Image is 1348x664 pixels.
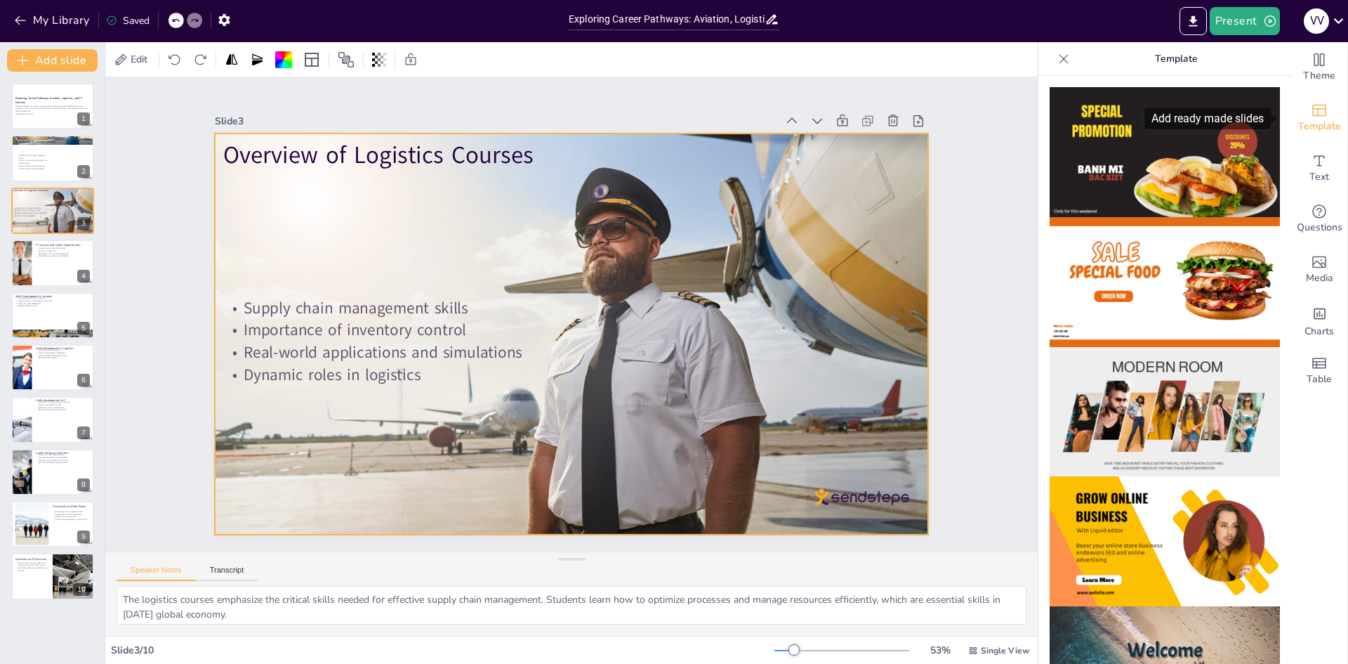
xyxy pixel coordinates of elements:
div: Add images, graphics, shapes or video [1291,245,1347,295]
div: 10 [73,583,90,596]
p: Integrated skills training [15,304,90,307]
div: 7 [11,396,94,443]
div: 1 [77,112,90,125]
p: Real-world applications and simulations [12,211,66,214]
div: 9 [77,530,90,543]
p: Real-world case studies [36,357,90,360]
span: Questions [1297,220,1342,235]
img: thumb-4.png [1050,476,1280,606]
div: Add text boxes [1291,143,1347,194]
div: Add ready made slides [1291,93,1347,143]
p: Introduction to Aviation Courses [16,140,87,144]
p: Project management capabilities [36,351,90,354]
div: V V [1304,8,1329,34]
div: Add ready made slides [1144,108,1271,129]
p: Practical skills for employability [16,167,47,169]
span: Single View [981,645,1029,656]
button: V V [1304,7,1329,35]
p: Professional development opportunities [53,519,90,521]
button: Export to PowerPoint [1179,7,1207,35]
p: Open the floor for any questions or discussions regarding the courses and career pathways availab... [15,561,48,571]
p: Focus on cybersecurity [36,250,90,253]
p: Adaptation to emerging technologies [36,255,90,258]
p: Supply chain management skills [12,207,66,209]
div: Layout [300,48,323,71]
p: Dynamic roles in logistics [12,214,66,217]
p: Supply chain management skills [394,4,645,416]
img: thumb-3.png [1050,347,1280,477]
span: Text [1309,169,1329,185]
div: Get real-time input from your audience [1291,194,1347,245]
div: 6 [77,374,90,386]
p: Transferable skills for various fields [36,456,90,459]
p: Real-world applications and simulations [355,26,606,438]
p: Proficiency in programming languages [36,401,90,404]
p: Network security understanding [36,407,90,410]
div: 3 [11,188,94,234]
img: thumb-2.png [1050,217,1280,347]
p: Skills Development in Aviation [15,294,90,298]
div: 9 [11,501,94,547]
p: Template [1075,42,1277,76]
div: 2 [11,135,94,181]
div: 53 % [923,644,957,657]
p: Real projects for practical experience [36,252,90,255]
p: Skills Development in IT [36,398,90,403]
p: Growth and advancement potential [36,462,90,464]
span: Edit [128,53,150,66]
p: Dynamic roles in logistics [336,37,586,450]
p: Invitation for discussions [53,516,90,519]
p: Analytical skills for logistics [36,349,90,352]
div: 2 [77,165,90,178]
strong: Exploring Career Pathways: Aviation, Logistics, and IT Courses [15,96,82,104]
p: Skills Development in Logistics [36,346,90,351]
p: Numerous career opportunities [36,454,90,457]
button: Add slide [7,49,98,72]
p: Aviation courses cover essential topics [16,154,47,159]
input: Insert title [569,9,765,30]
p: Aviation management prepares for diverse roles [16,159,47,164]
p: Importance of inventory control [374,15,625,427]
span: Table [1307,372,1332,387]
div: Saved [106,14,150,27]
div: 7 [77,427,90,439]
div: 4 [11,240,94,286]
p: Overview of Logistics Courses [12,188,66,193]
p: Generated with [URL] [15,112,90,115]
span: Position [338,51,355,68]
div: 10 [11,553,94,599]
span: Media [1306,271,1333,286]
p: Networking and industry connections [36,459,90,462]
p: Focus on safety and regulations [16,164,47,167]
textarea: The logistics courses emphasize the critical skills needed for effective supply chain management.... [117,586,1026,625]
button: Present [1210,7,1280,35]
div: Slide 3 / 10 [111,644,774,657]
span: Charts [1304,324,1334,339]
p: Programming and technical skills [36,247,90,250]
p: Balancing technical and soft skills [36,409,90,412]
p: This presentation provides an overview of the career pathways available in Aviation, Logistics, a... [15,105,90,112]
div: Add charts and graphs [1291,295,1347,346]
p: Career Pathways Overview [36,450,90,455]
div: 6 [11,344,94,391]
div: 5 [11,292,94,339]
p: Importance of skill enhancement [53,513,90,516]
p: Importance of inventory control [12,209,66,211]
div: 3 [77,217,90,230]
div: 5 [77,322,90,334]
p: Encouragement to explore courses [53,511,90,514]
p: Conclusion and Next Steps [53,504,90,509]
p: Teamwork and collaboration [15,302,90,305]
div: 4 [77,270,90,282]
p: Communication skills for aviation [15,297,90,299]
p: Problem-solving in high-pressure situations [15,299,90,302]
p: Understanding global supply chains [36,354,90,357]
span: Template [1298,119,1341,134]
div: 1 [11,83,94,129]
div: Change the overall theme [1291,42,1347,93]
div: 8 [77,479,90,491]
img: thumb-1.png [1050,87,1280,217]
button: My Library [11,9,95,32]
span: Theme [1303,68,1335,84]
button: Transcript [196,566,258,581]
